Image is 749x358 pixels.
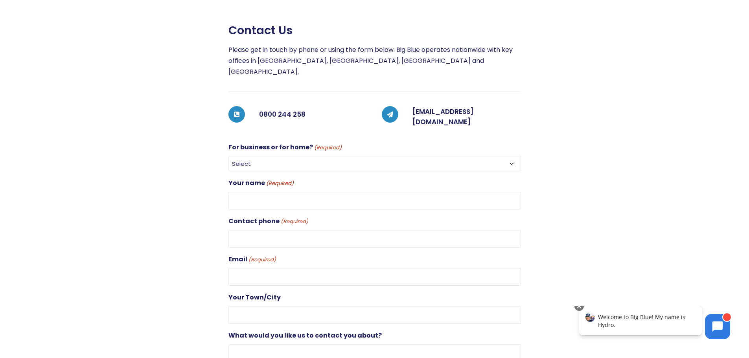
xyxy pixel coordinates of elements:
[228,24,293,37] span: Contact us
[259,107,368,123] h5: 0800 244 258
[228,178,294,189] label: Your name
[228,292,281,303] label: Your Town/City
[412,107,474,127] a: [EMAIL_ADDRESS][DOMAIN_NAME]
[265,179,294,188] span: (Required)
[571,306,738,347] iframe: Chatbot
[313,143,342,152] span: (Required)
[280,217,308,226] span: (Required)
[248,255,276,264] span: (Required)
[228,330,382,341] label: What would you like us to contact you about?
[228,216,308,227] label: Contact phone
[228,142,342,153] label: For business or for home?
[228,254,276,265] label: Email
[228,44,521,77] p: Please get in touch by phone or using the form below. Big Blue operates nationwide with key offic...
